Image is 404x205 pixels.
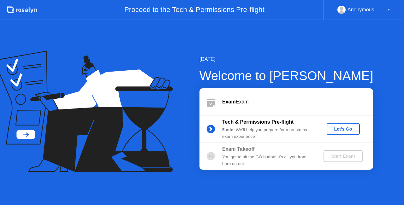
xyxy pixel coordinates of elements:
button: Start Exam [324,150,362,162]
div: Let's Go [329,126,357,132]
div: Welcome to [PERSON_NAME] [199,66,373,85]
b: Exam [222,99,236,104]
button: Let's Go [327,123,360,135]
div: Exam [222,98,373,106]
b: 5 min [222,127,234,132]
div: Start Exam [326,154,360,159]
b: Exam Takeoff [222,146,255,152]
div: ▼ [387,6,390,14]
b: Tech & Permissions Pre-flight [222,119,294,125]
div: You get to hit the GO button! It’s all you from here on out [222,154,313,167]
div: [DATE] [199,56,373,63]
div: Anonymous [348,6,374,14]
div: : We’ll help you prepare for a no-stress exam experience [222,127,313,140]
